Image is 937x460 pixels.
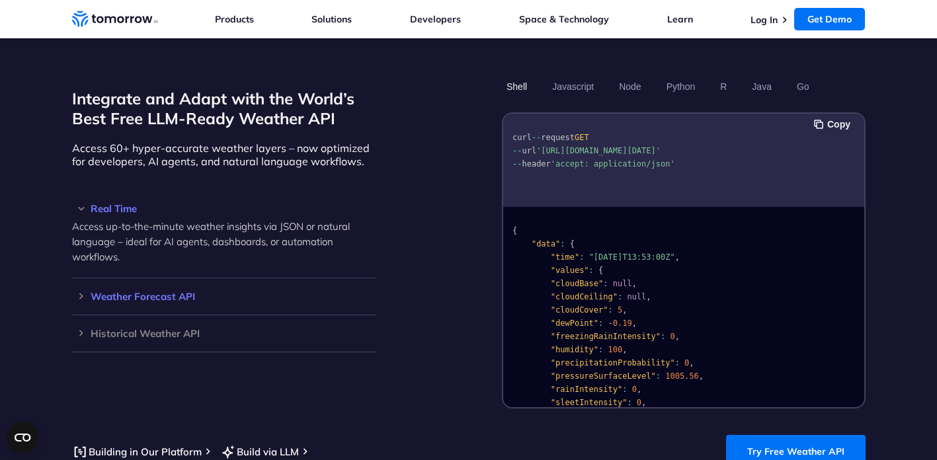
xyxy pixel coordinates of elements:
[622,305,627,315] span: ,
[674,332,679,341] span: ,
[72,443,202,460] a: Building in Our Platform
[72,328,376,338] h3: Historical Weather API
[631,319,636,328] span: ,
[550,319,598,328] span: "dewPoint"
[512,226,517,235] span: {
[548,75,598,98] button: Javascript
[792,75,813,98] button: Go
[794,8,865,30] a: Get Demo
[519,13,609,25] a: Space & Technology
[612,279,631,288] span: null
[220,443,299,460] a: Build via LLM
[617,292,622,301] span: :
[627,398,631,407] span: :
[550,279,602,288] span: "cloudBase"
[550,371,655,381] span: "pressureSurfaceLevel"
[598,266,603,275] span: {
[747,75,776,98] button: Java
[531,133,540,142] span: --
[617,305,622,315] span: 5
[622,345,627,354] span: ,
[311,13,352,25] a: Solutions
[614,75,645,98] button: Node
[698,371,703,381] span: ,
[751,14,778,26] a: Log In
[550,385,622,394] span: "rainIntensity"
[569,239,574,249] span: {
[655,371,660,381] span: :
[660,332,665,341] span: :
[665,371,699,381] span: 1005.56
[684,358,689,367] span: 0
[522,146,536,155] span: url
[560,239,565,249] span: :
[550,252,579,262] span: "time"
[631,279,636,288] span: ,
[7,422,38,453] button: Open CMP widget
[550,358,674,367] span: "precipitationProbability"
[612,319,631,328] span: 0.19
[608,319,612,328] span: -
[550,159,674,169] span: 'accept: application/json'
[541,133,575,142] span: request
[674,358,679,367] span: :
[641,398,646,407] span: ,
[550,305,608,315] span: "cloudCover"
[410,13,461,25] a: Developers
[627,292,646,301] span: null
[531,239,559,249] span: "data"
[603,279,608,288] span: :
[550,398,627,407] span: "sleetIntensity"
[579,252,584,262] span: :
[636,398,641,407] span: 0
[72,219,376,264] p: Access up-to-the-minute weather insights via JSON or natural language – ideal for AI agents, dash...
[589,252,674,262] span: "[DATE]T13:53:00Z"
[715,75,731,98] button: R
[522,159,550,169] span: header
[598,345,603,354] span: :
[72,291,376,301] h3: Weather Forecast API
[670,332,674,341] span: 0
[72,204,376,213] h3: Real Time
[608,305,612,315] span: :
[689,358,694,367] span: ,
[636,385,641,394] span: ,
[674,252,679,262] span: ,
[512,133,532,142] span: curl
[646,292,651,301] span: ,
[574,133,589,142] span: GET
[814,117,854,132] button: Copy
[598,319,603,328] span: :
[550,266,589,275] span: "values"
[661,75,700,98] button: Python
[589,266,593,275] span: :
[215,13,254,25] a: Products
[622,385,627,394] span: :
[512,146,522,155] span: --
[72,141,376,168] p: Access 60+ hyper-accurate weather layers – now optimized for developers, AI agents, and natural l...
[608,345,622,354] span: 100
[667,13,693,25] a: Learn
[536,146,661,155] span: '[URL][DOMAIN_NAME][DATE]'
[72,89,376,128] h2: Integrate and Adapt with the World’s Best Free LLM-Ready Weather API
[550,292,617,301] span: "cloudCeiling"
[550,332,660,341] span: "freezingRainIntensity"
[502,75,532,98] button: Shell
[72,9,158,29] a: Home link
[512,159,522,169] span: --
[631,385,636,394] span: 0
[550,345,598,354] span: "humidity"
